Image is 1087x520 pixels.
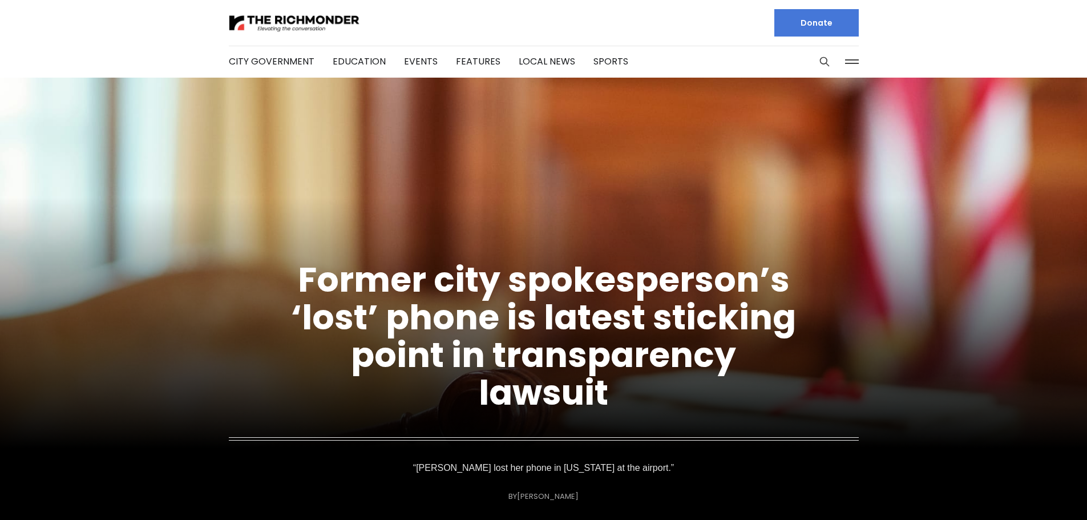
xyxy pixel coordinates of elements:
[456,55,500,68] a: Features
[774,9,859,37] a: Donate
[404,55,438,68] a: Events
[333,55,386,68] a: Education
[816,53,833,70] button: Search this site
[593,55,628,68] a: Sports
[229,55,314,68] a: City Government
[991,464,1087,520] iframe: portal-trigger
[291,256,796,417] a: Former city spokesperson’s ‘lost’ phone is latest sticking point in transparency lawsuit
[508,492,579,501] div: By
[519,55,575,68] a: Local News
[413,460,674,476] p: “[PERSON_NAME] lost her phone in [US_STATE] at the airport.”
[517,491,579,502] a: [PERSON_NAME]
[229,13,360,33] img: The Richmonder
